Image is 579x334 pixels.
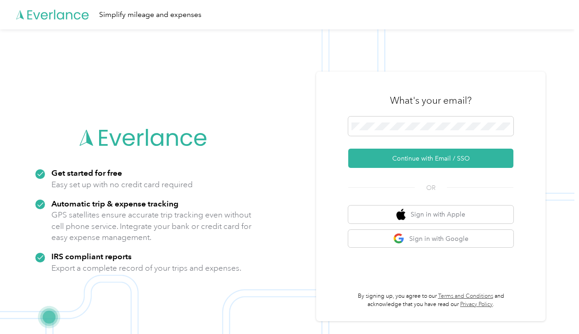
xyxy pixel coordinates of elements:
a: Terms and Conditions [438,293,493,300]
img: apple logo [396,209,406,220]
div: Simplify mileage and expenses [99,9,201,21]
strong: Automatic trip & expense tracking [51,199,178,208]
span: OR [415,183,447,193]
strong: Get started for free [51,168,122,178]
a: Privacy Policy [460,301,493,308]
img: google logo [393,233,405,245]
button: apple logoSign in with Apple [348,206,513,223]
button: google logoSign in with Google [348,230,513,248]
button: Continue with Email / SSO [348,149,513,168]
h3: What's your email? [390,94,472,107]
p: Export a complete record of your trips and expenses. [51,262,241,274]
p: By signing up, you agree to our and acknowledge that you have read our . [348,292,513,308]
p: Easy set up with no credit card required [51,179,193,190]
p: GPS satellites ensure accurate trip tracking even without cell phone service. Integrate your bank... [51,209,252,243]
strong: IRS compliant reports [51,251,132,261]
